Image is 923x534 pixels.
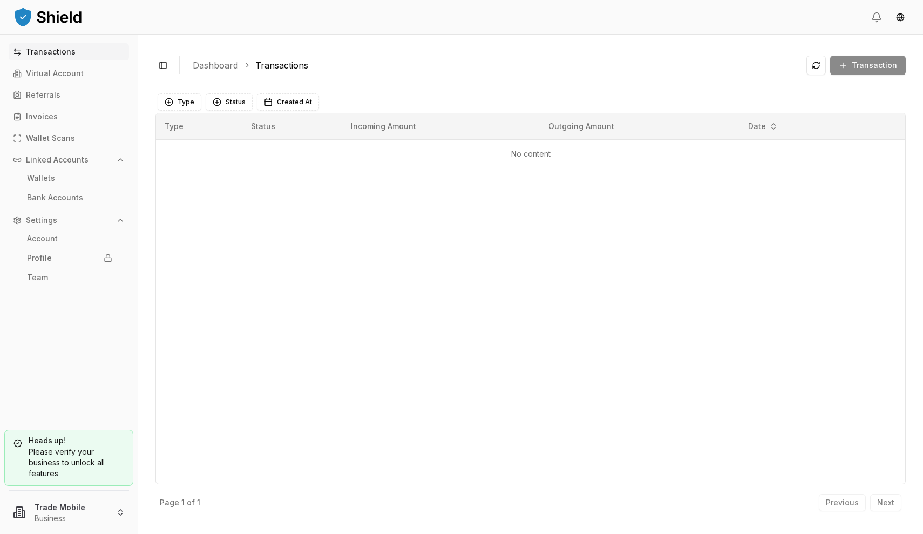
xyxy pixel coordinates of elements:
[277,98,312,106] span: Created At
[26,156,89,164] p: Linked Accounts
[156,113,242,139] th: Type
[26,134,75,142] p: Wallet Scans
[13,447,124,479] div: Please verify your business to unlock all features
[206,93,253,111] button: Status
[27,235,58,242] p: Account
[13,437,124,444] h5: Heads up!
[540,113,739,139] th: Outgoing Amount
[35,513,107,524] p: Business
[9,212,129,229] button: Settings
[27,174,55,182] p: Wallets
[181,499,185,506] p: 1
[9,86,129,104] a: Referrals
[23,249,117,267] a: Profile
[197,499,200,506] p: 1
[160,499,179,506] p: Page
[23,230,117,247] a: Account
[9,130,129,147] a: Wallet Scans
[4,495,133,530] button: Trade MobileBusiness
[9,151,129,168] button: Linked Accounts
[187,499,195,506] p: of
[23,189,117,206] a: Bank Accounts
[35,502,107,513] p: Trade Mobile
[9,65,129,82] a: Virtual Account
[26,91,60,99] p: Referrals
[13,6,83,28] img: ShieldPay Logo
[26,217,57,224] p: Settings
[744,118,782,135] button: Date
[27,194,83,201] p: Bank Accounts
[27,254,52,262] p: Profile
[23,170,117,187] a: Wallets
[257,93,319,111] button: Created At
[242,113,342,139] th: Status
[165,148,897,159] p: No content
[9,108,129,125] a: Invoices
[26,48,76,56] p: Transactions
[26,113,58,120] p: Invoices
[9,43,129,60] a: Transactions
[26,70,84,77] p: Virtual Account
[23,269,117,286] a: Team
[193,59,238,72] a: Dashboard
[255,59,308,72] a: Transactions
[193,59,798,72] nav: breadcrumb
[158,93,201,111] button: Type
[342,113,540,139] th: Incoming Amount
[27,274,48,281] p: Team
[4,430,133,486] a: Heads up!Please verify your business to unlock all features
